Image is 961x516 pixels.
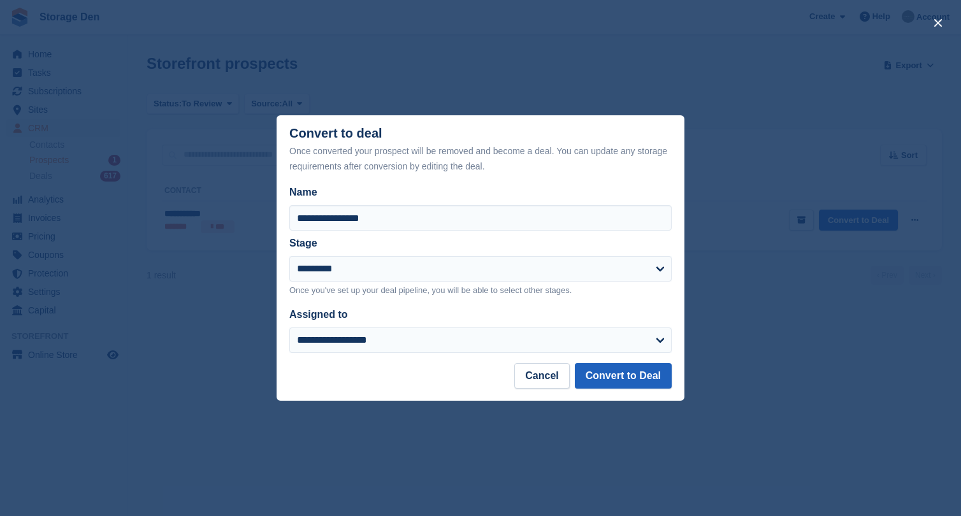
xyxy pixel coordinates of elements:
label: Name [289,185,672,200]
div: Once converted your prospect will be removed and become a deal. You can update any storage requir... [289,143,672,174]
div: Convert to deal [289,126,672,174]
button: Convert to Deal [575,363,672,389]
button: close [928,13,948,33]
label: Assigned to [289,309,348,320]
label: Stage [289,238,317,248]
button: Cancel [514,363,569,389]
p: Once you've set up your deal pipeline, you will be able to select other stages. [289,284,672,297]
